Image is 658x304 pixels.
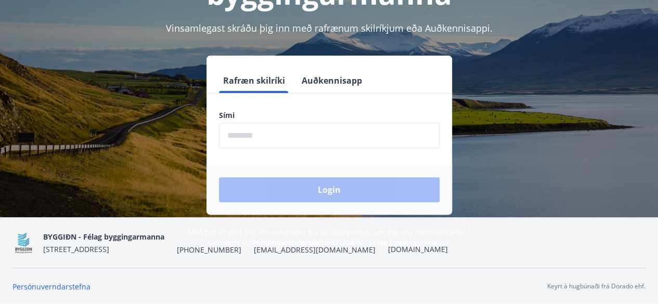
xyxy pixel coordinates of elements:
label: Sími [219,110,440,121]
span: [PHONE_NUMBER] [177,245,241,255]
span: BYGGIÐN - Félag byggingarmanna [43,232,164,242]
button: Rafræn skilríki [219,68,289,93]
p: Keyrt á hugbúnaði frá Dorado ehf. [547,282,646,291]
a: [DOMAIN_NAME] [388,244,448,254]
button: Auðkennisapp [298,68,366,93]
a: Persónuverndarstefna [12,282,91,292]
span: [EMAIL_ADDRESS][DOMAIN_NAME] [254,245,376,255]
img: BKlGVmlTW1Qrz68WFGMFQUcXHWdQd7yePWMkvn3i.png [12,232,35,254]
span: [STREET_ADDRESS] [43,244,109,254]
span: Vinsamlegast skráðu þig inn með rafrænum skilríkjum eða Auðkennisappi. [166,22,493,34]
span: Með því að skrá þig inn samþykkir þú að upplýsingar um þig séu meðhöndlaðar í samræmi við BYGGIÐN... [188,227,470,247]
